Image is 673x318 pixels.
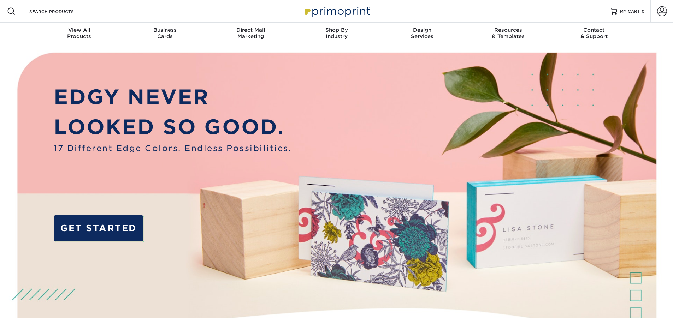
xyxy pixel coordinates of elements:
a: DesignServices [379,23,465,45]
input: SEARCH PRODUCTS..... [29,7,98,16]
div: Services [379,27,465,40]
span: View All [36,27,122,33]
span: Resources [465,27,551,33]
span: Shop By [294,27,379,33]
a: Resources& Templates [465,23,551,45]
span: 0 [642,9,645,14]
img: Primoprint [301,4,372,19]
a: View AllProducts [36,23,122,45]
span: Direct Mail [208,27,294,33]
span: MY CART [620,8,640,14]
span: Business [122,27,208,33]
a: Direct MailMarketing [208,23,294,45]
div: Industry [294,27,379,40]
span: 17 Different Edge Colors. Endless Possibilities. [54,142,291,154]
div: & Support [551,27,637,40]
p: EDGY NEVER [54,82,291,112]
div: Products [36,27,122,40]
a: Shop ByIndustry [294,23,379,45]
p: LOOKED SO GOOD. [54,112,291,142]
div: & Templates [465,27,551,40]
span: Design [379,27,465,33]
a: BusinessCards [122,23,208,45]
a: Contact& Support [551,23,637,45]
span: Contact [551,27,637,33]
div: Cards [122,27,208,40]
a: GET STARTED [54,215,143,241]
div: Marketing [208,27,294,40]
